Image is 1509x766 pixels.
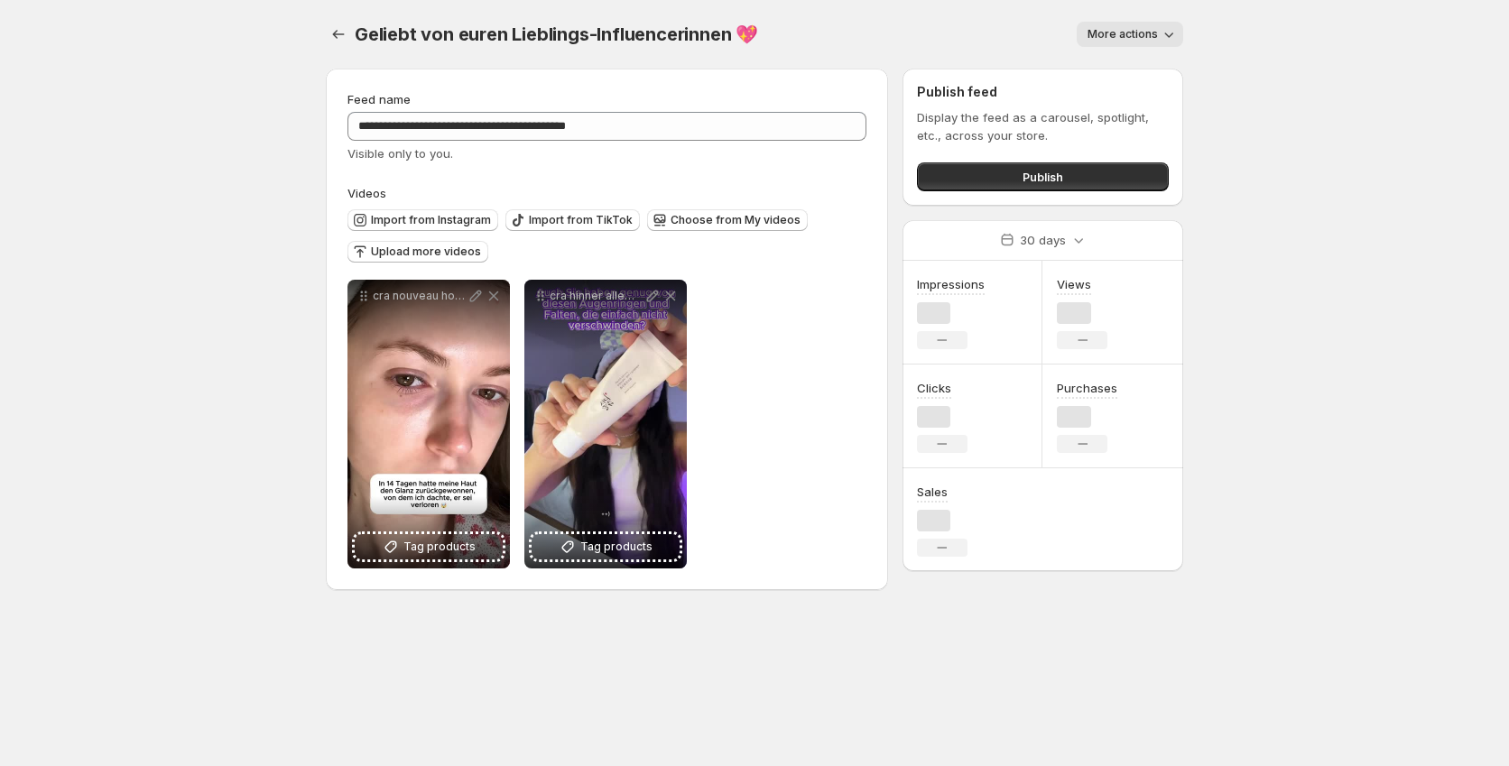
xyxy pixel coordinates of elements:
span: Import from TikTok [529,213,633,227]
button: More actions [1077,22,1183,47]
span: More actions [1088,27,1158,42]
button: Import from Instagram [347,209,498,231]
span: Publish [1023,168,1063,186]
h3: Impressions [917,275,985,293]
button: Import from TikTok [505,209,640,231]
span: Choose from My videos [671,213,801,227]
p: 30 days [1020,231,1066,249]
span: Geliebt von euren Lieblings-Influencerinnen 💖 [355,23,758,45]
h3: Views [1057,275,1091,293]
button: Publish [917,162,1169,191]
button: Settings [326,22,351,47]
p: cra nouveau hook 1 [373,289,467,303]
p: cra hinner allemand 1 [550,289,643,303]
h3: Purchases [1057,379,1117,397]
span: Visible only to you. [347,146,453,161]
h3: Clicks [917,379,951,397]
span: Videos [347,186,386,200]
span: Upload more videos [371,245,481,259]
span: Tag products [580,538,653,556]
span: Tag products [403,538,476,556]
div: cra nouveau hook 1Tag products [347,280,510,568]
p: Display the feed as a carousel, spotlight, etc., across your store. [917,108,1169,144]
button: Tag products [355,534,503,559]
span: Import from Instagram [371,213,491,227]
button: Tag products [532,534,680,559]
button: Upload more videos [347,241,488,263]
button: Choose from My videos [647,209,808,231]
h2: Publish feed [917,83,1169,101]
div: cra hinner allemand 1Tag products [524,280,687,568]
h3: Sales [917,483,948,501]
span: Feed name [347,92,411,106]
